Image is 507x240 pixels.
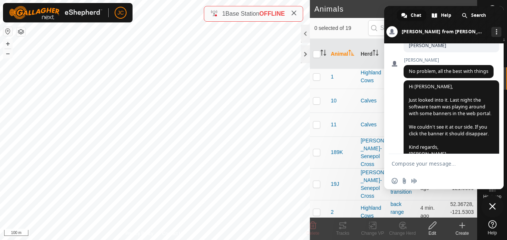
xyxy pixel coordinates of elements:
p-sorticon: Activate to sort [320,51,326,57]
div: [PERSON_NAME]-Senepol Cross [361,137,385,168]
span: Help [441,10,451,21]
span: 1 [331,73,334,81]
button: – [3,49,12,58]
div: Change Herd [388,230,417,237]
h2: Animals [314,4,461,13]
span: 19 [461,3,470,15]
th: Herd [358,39,388,69]
div: More channels [491,27,501,37]
div: Close chat [481,195,504,218]
div: Calves [361,121,385,129]
span: 11 [331,121,337,129]
textarea: Compose your message... [392,160,480,167]
div: Edit [417,230,447,237]
input: Search (S) [368,20,458,36]
span: 0 selected of 19 [314,24,368,32]
div: Search [457,10,491,21]
p-sorticon: Activate to sort [373,51,379,57]
div: Highland Cows [361,204,385,220]
span: OFFLINE [259,10,285,17]
span: 1 [222,10,225,17]
a: Privacy Policy [125,230,153,237]
span: No problem, all the best with things [409,68,488,74]
button: + [3,39,12,48]
span: Help [488,231,497,235]
span: 2 [331,208,334,216]
div: Calves [361,97,385,105]
span: Base Station [225,10,259,17]
p-sorticon: Activate to sort [348,51,354,57]
td: 52.36728, -121.53035 [447,200,477,224]
a: back range transition [391,201,412,223]
div: Highland Cows [361,69,385,84]
span: Heatmap [483,194,501,199]
div: Change VP [358,230,388,237]
img: Gallagher Logo [9,6,102,19]
span: 189K [331,148,343,156]
span: Search [471,10,486,21]
span: [PERSON_NAME] [404,58,494,63]
div: Create [447,230,477,237]
span: Chat [411,10,421,21]
th: Animal [328,39,358,69]
span: 19J [331,180,339,188]
div: Tracks [328,230,358,237]
span: Send a file [401,178,407,184]
span: Sep 19, 2025, 6:49 PM [420,205,435,219]
span: Delete [307,231,320,236]
span: Sep 19, 2025, 6:48 PM [420,177,435,191]
span: JC [117,9,124,17]
div: Help [427,10,457,21]
button: Reset Map [3,27,12,36]
div: Chat [397,10,426,21]
a: Contact Us [162,230,184,237]
span: Audio message [411,178,417,184]
span: Hi [PERSON_NAME], Just looked into it. Last night the software team was playing around with some ... [409,83,491,157]
span: Insert an emoji [392,178,398,184]
button: Map Layers [16,27,25,36]
a: Help [478,217,507,238]
div: [PERSON_NAME]-Senepol Cross [361,169,385,200]
span: 10 [331,97,337,105]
